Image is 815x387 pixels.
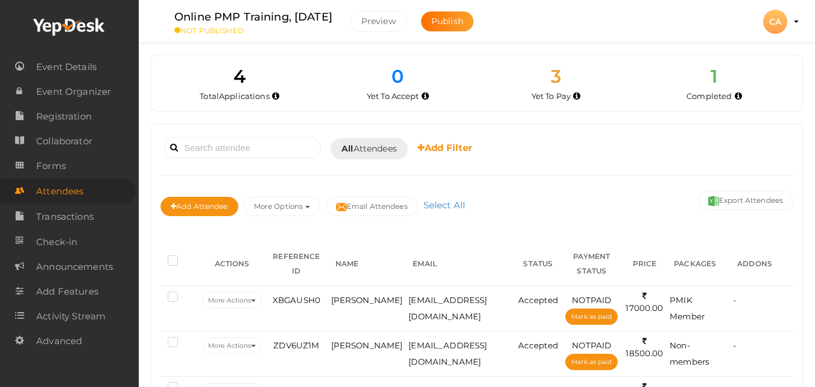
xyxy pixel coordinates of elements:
span: Mark as paid [571,358,612,366]
button: Mark as paid [565,309,618,325]
th: PACKAGES [667,242,730,286]
input: Search attendee [164,137,321,158]
span: [EMAIL_ADDRESS][DOMAIN_NAME] [408,341,487,366]
span: 3 [551,65,561,88]
span: [EMAIL_ADDRESS][DOMAIN_NAME] [408,295,487,321]
span: Forms [36,154,66,178]
i: Yet to be accepted by organizer [422,93,429,100]
span: - [733,295,736,305]
i: Total number of applications [272,93,279,100]
span: Event Details [36,55,97,79]
span: Check-in [36,230,77,254]
th: STATUS [515,242,561,286]
span: Collaborator [36,129,92,153]
span: Completed [687,91,732,101]
span: 17000.00 [626,291,663,313]
button: More Options [244,197,320,216]
button: CA [760,9,791,34]
span: - [733,341,736,350]
span: Transactions [36,205,94,229]
button: Add Attendee [160,197,238,216]
th: ACTIONS [199,242,265,286]
span: 1 [711,65,717,88]
span: 0 [392,65,404,88]
button: Export Attendees [698,191,793,210]
span: NOTPAID [572,295,611,305]
span: Publish [431,16,463,27]
span: REFERENCE ID [273,252,320,275]
span: Attendees [341,142,397,155]
b: All [341,143,353,154]
span: Event Organizer [36,80,111,104]
small: NOT PUBLISHED [174,26,332,35]
span: Attendees [36,179,83,203]
span: Accepted [518,295,558,305]
span: [PERSON_NAME] [331,341,403,350]
span: Total [200,91,269,101]
span: 4 [233,65,246,88]
span: Mark as paid [571,313,612,321]
button: Publish [421,11,474,31]
span: Registration [36,104,92,129]
span: Activity Stream [36,304,106,328]
label: Online PMP Training, [DATE] [174,8,332,26]
b: Add Filter [417,142,472,153]
i: Accepted and completed payment succesfully [735,93,742,100]
button: Mark as paid [565,354,618,370]
button: Email Attendees [326,197,418,216]
span: ZDV6UZ1M [273,341,319,350]
th: NAME [328,242,406,286]
button: More Actions [202,337,262,354]
th: ADDONS [730,242,793,286]
span: Applications [219,91,270,101]
span: XBGAUSH0 [273,295,320,305]
img: excel.svg [708,196,719,206]
span: Announcements [36,255,113,279]
span: Non-members [670,341,709,366]
profile-pic: CA [763,16,787,27]
span: Add Features [36,280,98,304]
span: PMIK Member [670,295,705,321]
div: CA [763,10,787,34]
a: Select All [420,199,468,211]
button: More Actions [202,292,262,309]
button: Preview [350,11,407,32]
th: EMAIL [405,242,515,286]
th: PRICE [623,242,667,286]
img: mail-filled.svg [336,202,347,213]
i: Accepted by organizer and yet to make payment [573,93,580,100]
span: Yet To Pay [531,91,571,101]
span: 18500.00 [626,336,663,359]
span: Advanced [36,329,82,353]
th: PAYMENT STATUS [561,242,623,286]
span: [PERSON_NAME] [331,295,403,305]
span: NOTPAID [572,341,611,350]
span: Accepted [518,341,558,350]
span: Yet To Accept [367,91,419,101]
